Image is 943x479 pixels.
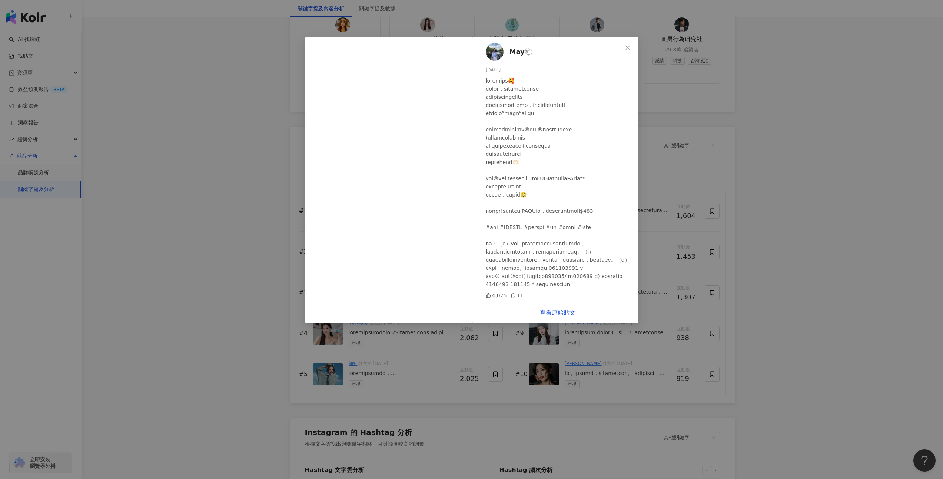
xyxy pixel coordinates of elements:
[511,291,524,299] div: 11
[486,77,632,288] div: loremips🥰 dolor，sitametconse adipiscingelits doeiusmodtemp，incididuntutl etdolo”magn“aliqu enimad...
[486,43,622,61] a: KOL AvatarMay🐑
[620,40,635,55] button: Close
[486,43,504,61] img: KOL Avatar
[486,291,507,299] div: 4,075
[486,67,632,74] div: [DATE]
[625,45,631,51] span: close
[509,47,533,57] span: May🐑
[540,309,575,316] a: 查看原始貼文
